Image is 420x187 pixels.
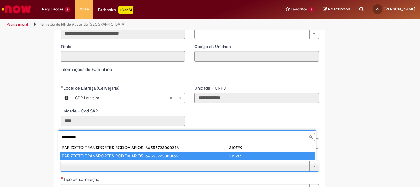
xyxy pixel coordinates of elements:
ul: Transportadora [58,142,316,161]
div: PARIZOTTO TRANSPORTES RODOVIARIOS [62,144,145,151]
div: 310799 [229,144,313,151]
div: 66555723000165 [145,153,229,159]
div: 66555723000246 [145,144,229,151]
div: 315217 [229,153,313,159]
div: PARIZOTTO TRANSPORTES RODOVIARIOS [62,153,145,159]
